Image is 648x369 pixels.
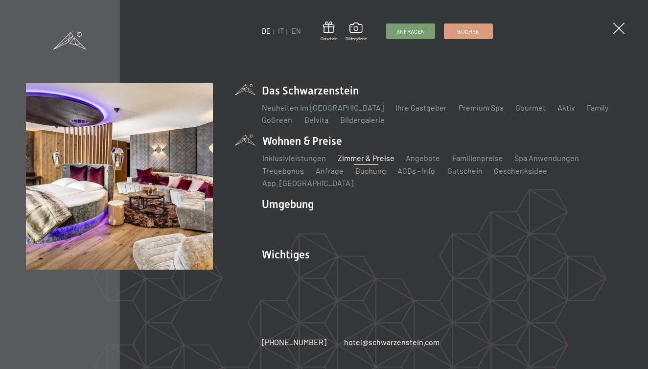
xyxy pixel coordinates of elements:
[395,103,447,112] a: Ihre Gastgeber
[262,337,326,346] span: [PHONE_NUMBER]
[291,27,301,35] a: EN
[494,166,547,175] a: Geschenksidee
[262,27,271,35] a: DE
[320,36,337,42] span: Gutschein
[447,166,482,175] a: Gutschein
[262,166,303,175] a: Treuebonus
[355,166,386,175] a: Buchung
[337,153,394,162] a: Zimmer & Preise
[320,22,337,42] a: Gutschein
[340,115,384,124] a: Bildergalerie
[406,153,440,162] a: Angebote
[396,27,425,36] span: Anfragen
[262,103,384,112] a: Neuheiten im [GEOGRAPHIC_DATA]
[346,36,367,42] span: Bildergalerie
[344,337,440,347] a: hotel@schwarzenstein.com
[459,103,504,112] a: Premium Spa
[315,166,343,175] a: Anfrage
[587,103,608,112] a: Family
[262,178,353,187] a: App. [GEOGRAPHIC_DATA]
[262,337,326,347] a: [PHONE_NUMBER]
[304,115,328,124] a: Belvita
[444,24,492,39] a: Buchen
[452,153,503,162] a: Familienpreise
[515,103,546,112] a: Gourmet
[262,153,325,162] a: Inklusivleistungen
[346,23,367,41] a: Bildergalerie
[397,166,435,175] a: AGBs - Info
[514,153,579,162] a: Spa Anwendungen
[387,24,435,39] a: Anfragen
[278,27,284,35] a: IT
[557,103,575,112] a: Aktiv
[262,115,292,124] a: GoGreen
[457,27,479,36] span: Buchen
